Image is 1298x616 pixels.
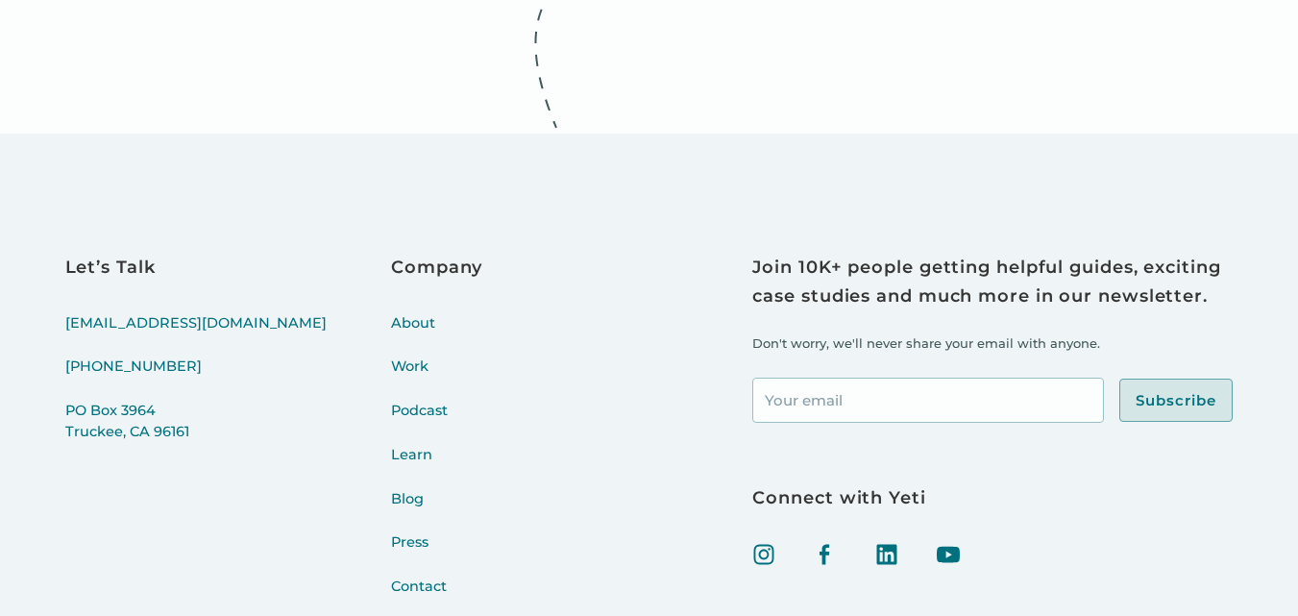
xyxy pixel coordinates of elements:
[65,401,327,466] a: PO Box 3964Truckee, CA 96161
[1119,379,1233,423] input: Subscribe
[752,484,1233,513] h3: Connect with Yeti
[752,378,1104,423] input: Your email
[391,313,482,357] a: About
[875,543,898,566] img: linked in icon
[65,254,327,283] h3: Let’s Talk
[65,357,327,401] a: [PHONE_NUMBER]
[752,378,1233,423] form: Footer Newsletter Signup
[391,357,482,401] a: Work
[65,313,327,357] a: [EMAIL_ADDRESS][DOMAIN_NAME]
[752,543,775,566] img: Instagram icon
[391,489,482,533] a: Blog
[752,333,1233,354] p: Don't worry, we'll never share your email with anyone.
[814,543,837,566] img: facebook icon
[391,445,482,489] a: Learn
[391,532,482,577] a: Press
[752,254,1233,310] h3: Join 10K+ people getting helpful guides, exciting case studies and much more in our newsletter.
[391,401,482,445] a: Podcast
[937,543,960,566] img: Youtube icon
[391,254,482,283] h3: Company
